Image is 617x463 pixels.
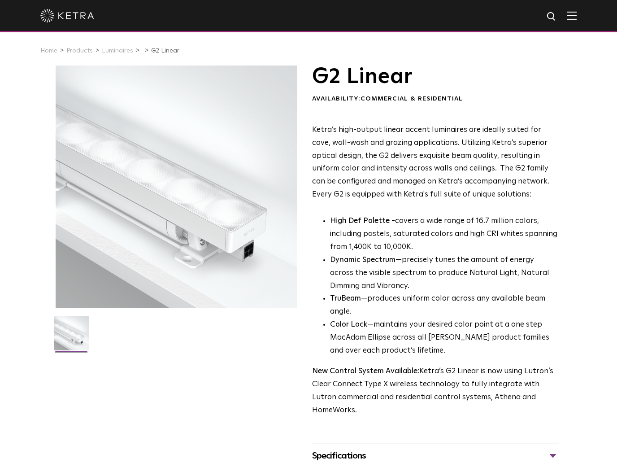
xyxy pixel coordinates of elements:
[361,96,463,102] span: Commercial & Residential
[567,11,577,20] img: Hamburger%20Nav.svg
[312,66,559,88] h1: G2 Linear
[54,316,89,357] img: G2-Linear-2021-Web-Square
[312,365,559,417] p: Ketra’s G2 Linear is now using Lutron’s Clear Connect Type X wireless technology to fully integra...
[312,449,559,463] div: Specifications
[102,48,133,54] a: Luminaires
[330,295,361,302] strong: TruBeam
[40,9,94,22] img: ketra-logo-2019-white
[330,293,559,319] li: —produces uniform color across any available beam angle.
[312,124,559,201] p: Ketra’s high-output linear accent luminaires are ideally suited for cove, wall-wash and grazing a...
[40,48,57,54] a: Home
[312,95,559,104] div: Availability:
[151,48,179,54] a: G2 Linear
[330,256,395,264] strong: Dynamic Spectrum
[330,254,559,293] li: —precisely tunes the amount of energy across the visible spectrum to produce Natural Light, Natur...
[66,48,93,54] a: Products
[330,215,559,254] p: covers a wide range of 16.7 million colors, including pastels, saturated colors and high CRI whit...
[330,217,395,225] strong: High Def Palette -
[546,11,557,22] img: search icon
[312,367,419,375] strong: New Control System Available:
[330,319,559,358] li: —maintains your desired color point at a one step MacAdam Ellipse across all [PERSON_NAME] produc...
[330,321,367,328] strong: Color Lock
